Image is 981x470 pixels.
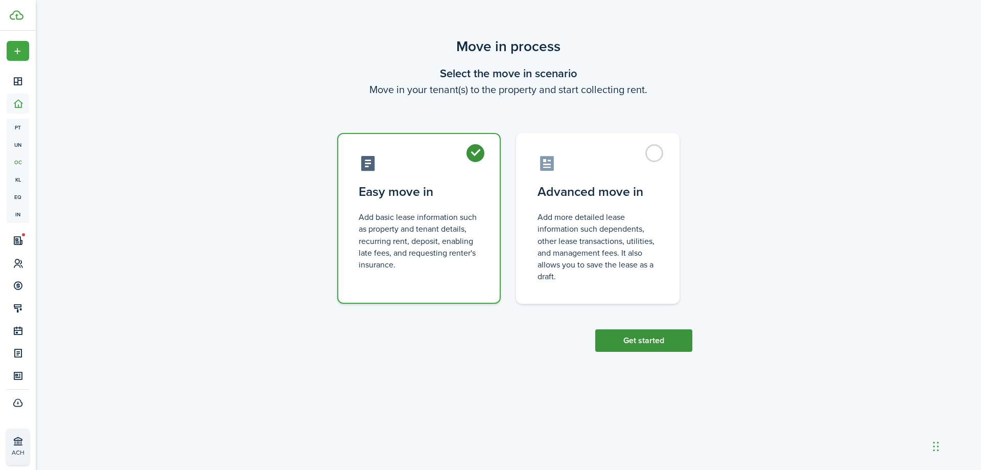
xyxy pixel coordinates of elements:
a: oc [7,153,29,171]
control-radio-card-description: Add more detailed lease information such dependents, other lease transactions, utilities, and man... [538,211,658,282]
scenario-title: Move in process [324,36,692,57]
control-radio-card-title: Advanced move in [538,183,658,201]
a: ACH [7,429,29,465]
p: ACH [12,448,72,457]
button: Open menu [7,41,29,61]
a: un [7,136,29,153]
wizard-step-header-description: Move in your tenant(s) to the property and start collecting rent. [324,82,692,97]
control-radio-card-description: Add basic lease information such as property and tenant details, recurring rent, deposit, enablin... [359,211,479,271]
wizard-step-header-title: Select the move in scenario [324,65,692,82]
a: kl [7,171,29,188]
a: eq [7,188,29,206]
img: TenantCloud [10,10,24,20]
a: in [7,206,29,223]
iframe: Chat Widget [811,360,981,470]
a: pt [7,119,29,136]
control-radio-card-title: Easy move in [359,183,479,201]
button: Get started [595,329,692,352]
div: Drag [933,431,939,462]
